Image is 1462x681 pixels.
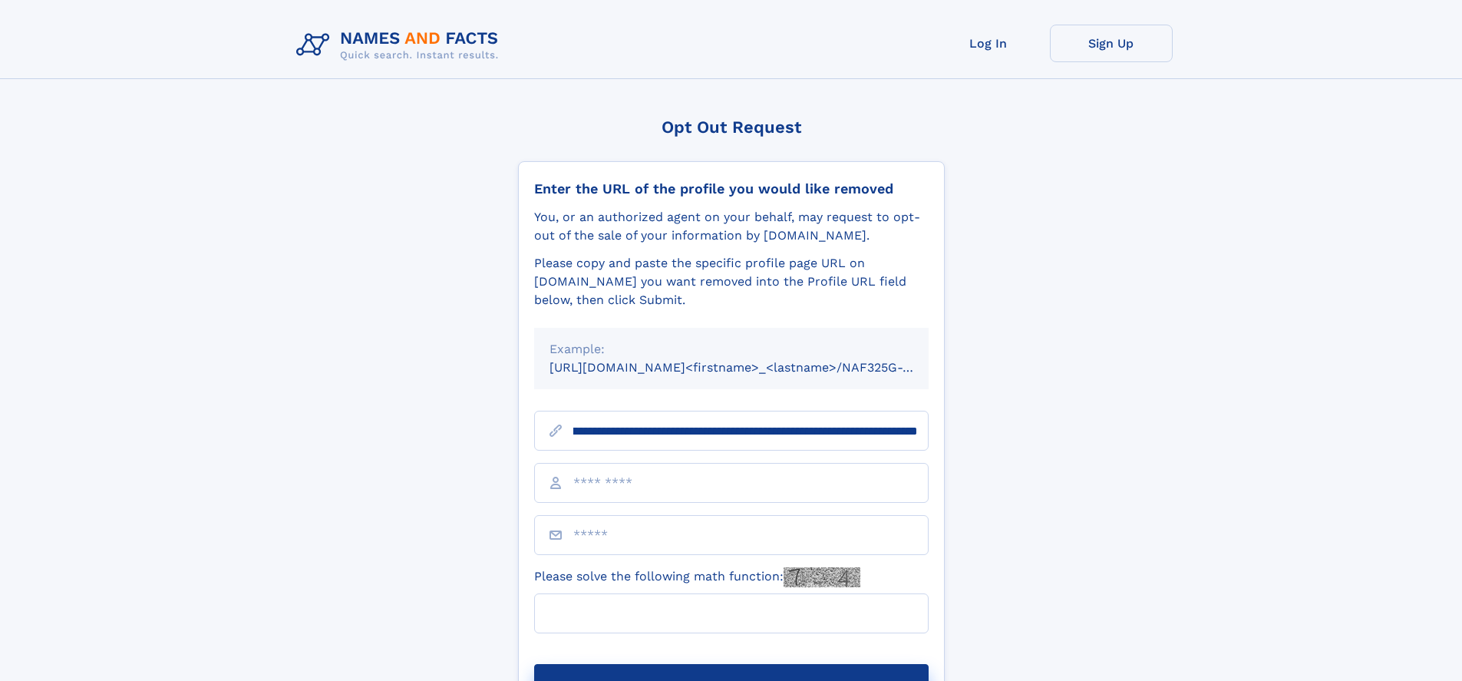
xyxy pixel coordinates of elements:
[534,567,860,587] label: Please solve the following math function:
[927,25,1050,62] a: Log In
[534,254,929,309] div: Please copy and paste the specific profile page URL on [DOMAIN_NAME] you want removed into the Pr...
[549,360,958,375] small: [URL][DOMAIN_NAME]<firstname>_<lastname>/NAF325G-xxxxxxxx
[1050,25,1173,62] a: Sign Up
[534,180,929,197] div: Enter the URL of the profile you would like removed
[549,340,913,359] div: Example:
[518,117,945,137] div: Opt Out Request
[534,208,929,245] div: You, or an authorized agent on your behalf, may request to opt-out of the sale of your informatio...
[290,25,511,66] img: Logo Names and Facts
